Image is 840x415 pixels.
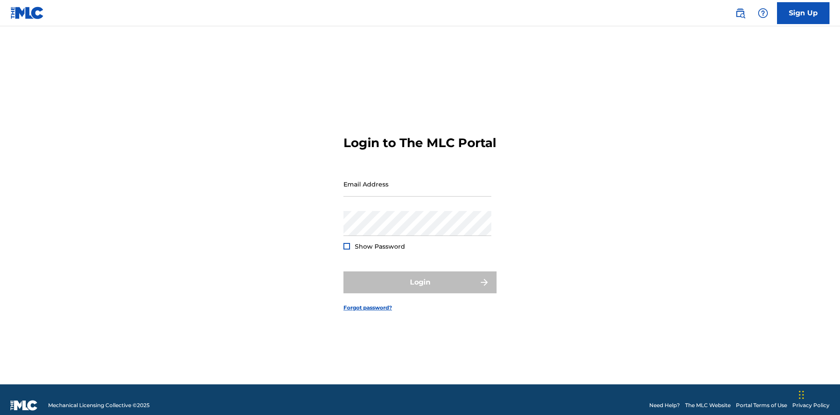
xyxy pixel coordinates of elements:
[796,373,840,415] iframe: Chat Widget
[754,4,772,22] div: Help
[48,401,150,409] span: Mechanical Licensing Collective © 2025
[355,243,405,250] span: Show Password
[799,382,804,408] div: Drag
[736,401,787,409] a: Portal Terms of Use
[731,4,749,22] a: Public Search
[758,8,768,18] img: help
[343,304,392,312] a: Forgot password?
[343,135,496,151] h3: Login to The MLC Portal
[685,401,731,409] a: The MLC Website
[777,2,829,24] a: Sign Up
[735,8,745,18] img: search
[10,7,44,19] img: MLC Logo
[10,400,38,411] img: logo
[649,401,680,409] a: Need Help?
[792,401,829,409] a: Privacy Policy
